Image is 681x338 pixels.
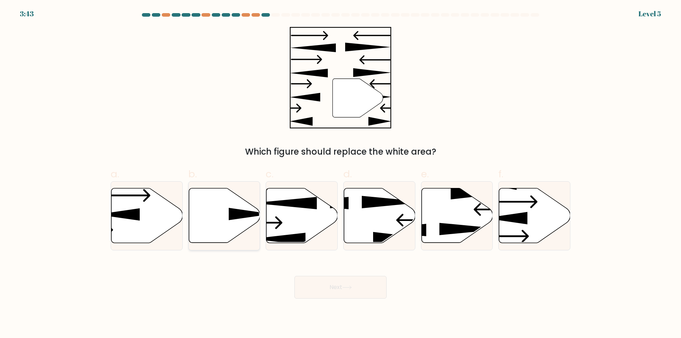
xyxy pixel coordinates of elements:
span: e. [421,167,429,181]
div: 3:43 [20,9,34,19]
div: Level 5 [638,9,661,19]
span: f. [498,167,503,181]
g: " [333,79,383,117]
button: Next [294,276,387,299]
span: a. [111,167,119,181]
span: c. [266,167,273,181]
span: b. [188,167,197,181]
div: Which figure should replace the white area? [115,145,566,158]
span: d. [343,167,352,181]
